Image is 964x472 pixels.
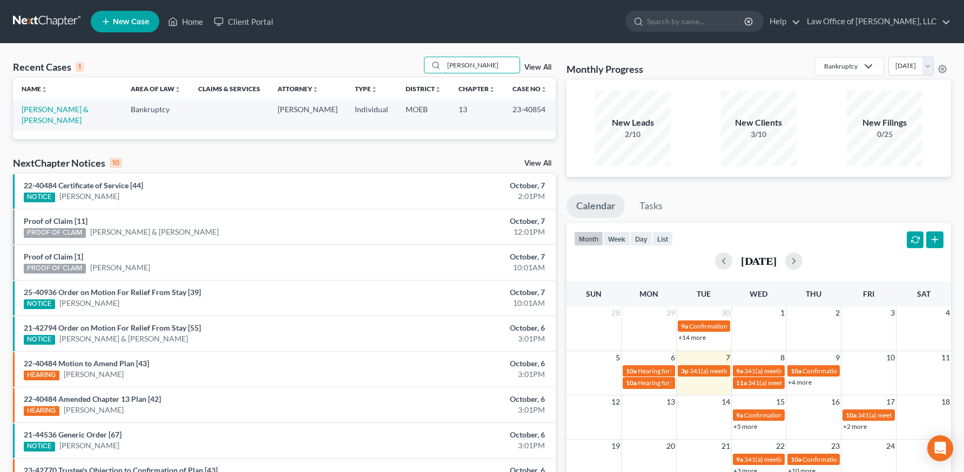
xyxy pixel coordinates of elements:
div: 3:01PM [379,405,545,415]
a: Calendar [567,194,625,218]
span: Mon [639,289,658,298]
span: 24 [885,440,896,453]
span: 10a [846,411,857,419]
div: 12:01PM [379,227,545,237]
span: 4 [945,306,951,319]
button: day [630,231,652,246]
span: 29 [665,306,676,319]
a: Proof of Claim [11] [24,216,87,225]
div: NOTICE [24,335,55,345]
span: 30 [720,306,731,319]
span: 10 [885,351,896,364]
a: Typeunfold_more [355,85,377,93]
input: Search by name... [444,57,520,73]
a: View All [524,160,551,167]
span: 341(a) meeting for [PERSON_NAME] [744,455,848,463]
span: 341(a) meeting for [PERSON_NAME] [858,411,962,419]
div: October, 7 [379,251,545,262]
div: October, 6 [379,323,545,333]
div: 10 [110,158,122,168]
span: 9 [834,351,841,364]
span: Confirmation hearing for [PERSON_NAME] [803,455,925,463]
td: Individual [346,99,397,130]
span: 11 [940,351,951,364]
a: [PERSON_NAME] [64,405,124,415]
div: 3/10 [721,129,797,140]
a: +2 more [843,422,867,430]
span: 17 [885,395,896,408]
a: [PERSON_NAME] [59,191,119,202]
a: [PERSON_NAME] [59,298,119,309]
a: 21-42794 Order on Motion For Relief From Stay [55] [24,323,201,332]
span: Fri [863,289,874,298]
div: New Filings [847,117,922,129]
span: 12 [610,395,621,408]
div: 3:01PM [379,333,545,344]
div: 1 [76,62,84,72]
a: 25-40936 Order on Motion For Relief From Stay [39] [24,288,201,297]
span: Hearing for [PERSON_NAME] [638,367,722,375]
span: 3 [889,306,896,319]
span: 11a [736,379,747,387]
div: October, 7 [379,216,545,227]
div: October, 6 [379,358,545,369]
div: Recent Cases [13,60,84,73]
a: [PERSON_NAME] & [PERSON_NAME] [22,105,89,125]
a: +4 more [788,378,812,386]
td: [PERSON_NAME] [269,99,346,130]
span: 13 [665,395,676,408]
a: Client Portal [208,12,279,31]
a: [PERSON_NAME] & [PERSON_NAME] [59,333,188,344]
div: HEARING [24,371,59,380]
div: 3:01PM [379,369,545,380]
div: Open Intercom Messenger [927,435,953,461]
span: 7 [725,351,731,364]
div: October, 7 [379,287,545,298]
div: 2/10 [595,129,671,140]
i: unfold_more [489,86,495,93]
span: 10a [626,367,637,375]
div: 10:01AM [379,298,545,309]
span: 3p [681,367,689,375]
div: 2:01PM [379,191,545,202]
a: Nameunfold_more [22,85,48,93]
i: unfold_more [541,86,547,93]
a: Law Office of [PERSON_NAME], LLC [801,12,950,31]
a: View All [524,64,551,71]
span: Hearing for [PERSON_NAME] [638,379,722,387]
span: 9a [736,411,743,419]
div: New Leads [595,117,671,129]
span: 341(a) meeting for [PERSON_NAME] [748,379,852,387]
span: 10a [791,455,801,463]
span: 19 [610,440,621,453]
div: PROOF OF CLAIM [24,264,86,273]
a: Case Nounfold_more [513,85,547,93]
input: Search by name... [647,11,746,31]
a: 21-44536 Generic Order [67] [24,430,122,439]
div: October, 7 [379,180,545,191]
div: HEARING [24,406,59,416]
span: 6 [670,351,676,364]
span: 9a [736,455,743,463]
a: [PERSON_NAME] [64,369,124,380]
td: 23-40854 [504,99,556,130]
span: Tue [697,289,711,298]
a: [PERSON_NAME] [59,440,119,451]
a: Attorneyunfold_more [278,85,319,93]
span: 9a [681,322,688,330]
a: Help [764,12,800,31]
span: 9a [736,367,743,375]
a: Tasks [630,194,672,218]
span: 21 [720,440,731,453]
span: 10a [791,367,801,375]
span: Wed [750,289,767,298]
span: 1 [779,306,786,319]
span: 341(a) meeting for [PERSON_NAME] [690,367,794,375]
span: 15 [775,395,786,408]
span: Sun [586,289,602,298]
span: 28 [610,306,621,319]
div: October, 6 [379,394,545,405]
span: Sat [917,289,931,298]
i: unfold_more [312,86,319,93]
div: 3:01PM [379,440,545,451]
